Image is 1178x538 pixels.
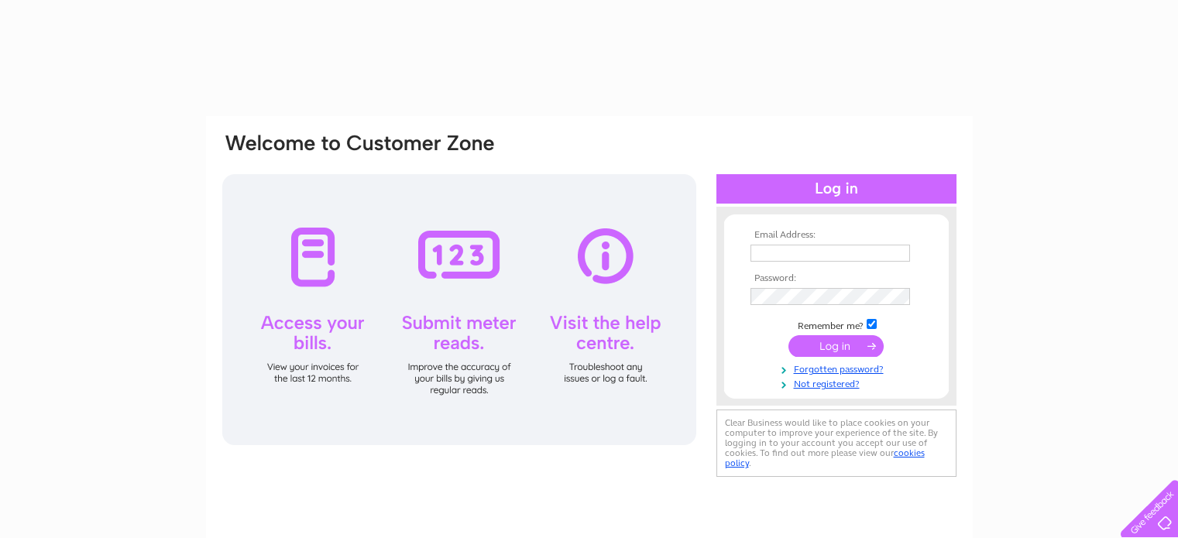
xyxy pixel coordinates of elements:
th: Email Address: [747,230,926,241]
input: Submit [788,335,884,357]
th: Password: [747,273,926,284]
a: Not registered? [750,375,926,390]
td: Remember me? [747,317,926,332]
div: Clear Business would like to place cookies on your computer to improve your experience of the sit... [716,409,956,477]
a: cookies policy [725,447,925,468]
a: Forgotten password? [750,361,926,375]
